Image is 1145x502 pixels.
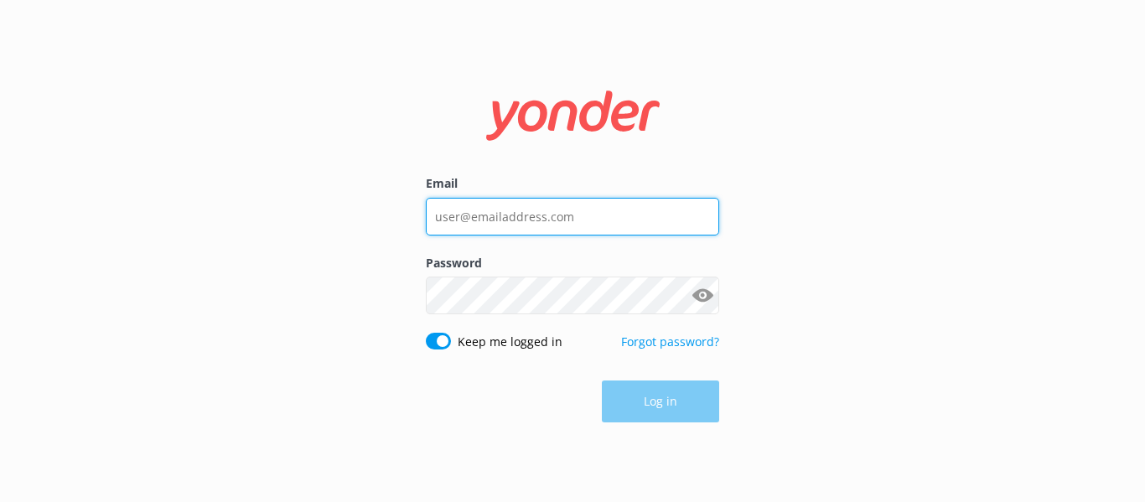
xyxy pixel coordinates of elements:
[621,334,719,349] a: Forgot password?
[458,333,562,351] label: Keep me logged in
[426,254,719,272] label: Password
[686,279,719,313] button: Show password
[426,174,719,193] label: Email
[426,198,719,235] input: user@emailaddress.com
